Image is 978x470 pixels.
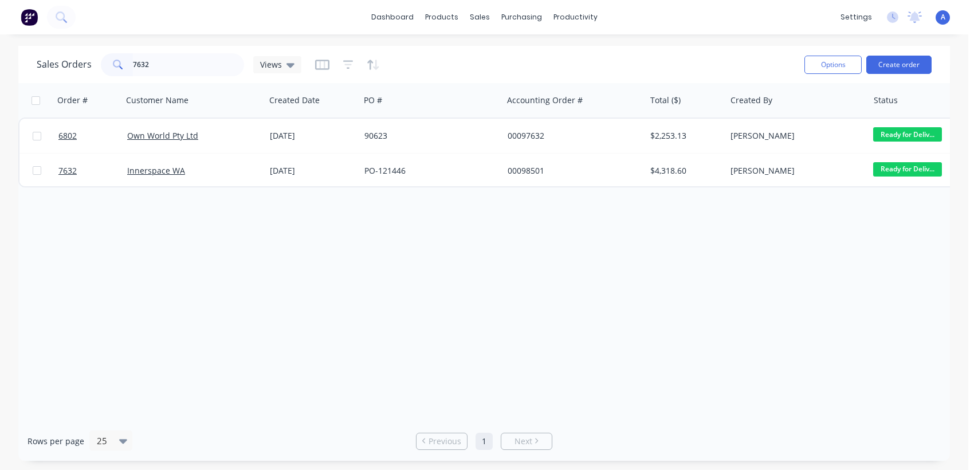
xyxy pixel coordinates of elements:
[508,130,635,142] div: 00097632
[58,119,127,153] a: 6802
[58,154,127,188] a: 7632
[419,9,464,26] div: products
[411,433,557,450] ul: Pagination
[496,9,548,26] div: purchasing
[730,165,858,177] div: [PERSON_NAME]
[127,165,185,176] a: Innerspace WA
[364,95,382,106] div: PO #
[650,165,717,177] div: $4,318.60
[873,162,942,177] span: Ready for Deliv...
[417,436,467,447] a: Previous page
[57,95,88,106] div: Order #
[269,95,320,106] div: Created Date
[548,9,603,26] div: productivity
[270,130,355,142] div: [DATE]
[270,165,355,177] div: [DATE]
[873,127,942,142] span: Ready for Deliv...
[514,436,532,447] span: Next
[21,9,38,26] img: Factory
[364,130,492,142] div: 90623
[650,95,681,106] div: Total ($)
[501,436,552,447] a: Next page
[429,436,461,447] span: Previous
[650,130,717,142] div: $2,253.13
[730,95,772,106] div: Created By
[804,56,862,74] button: Options
[28,436,84,447] span: Rows per page
[464,9,496,26] div: sales
[37,59,92,70] h1: Sales Orders
[941,12,945,22] span: A
[366,9,419,26] a: dashboard
[874,95,898,106] div: Status
[476,433,493,450] a: Page 1 is your current page
[127,130,198,141] a: Own World Pty Ltd
[58,165,77,177] span: 7632
[835,9,878,26] div: settings
[126,95,188,106] div: Customer Name
[364,165,492,177] div: PO-121446
[260,58,282,70] span: Views
[507,95,583,106] div: Accounting Order #
[133,53,245,76] input: Search...
[58,130,77,142] span: 6802
[730,130,858,142] div: [PERSON_NAME]
[508,165,635,177] div: 00098501
[866,56,932,74] button: Create order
